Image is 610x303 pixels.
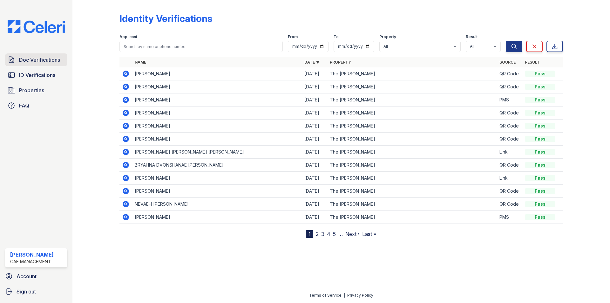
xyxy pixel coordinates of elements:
div: 1 [306,230,313,238]
td: QR Code [497,198,522,211]
label: From [288,34,298,39]
td: The [PERSON_NAME] [327,146,497,159]
td: [DATE] [302,198,327,211]
td: QR Code [497,67,522,80]
td: [DATE] [302,120,327,133]
td: [DATE] [302,80,327,93]
a: 3 [321,231,324,237]
td: QR Code [497,80,522,93]
span: Doc Verifications [19,56,60,64]
div: Identity Verifications [119,13,212,24]
div: Pass [525,188,555,194]
a: ID Verifications [5,69,67,81]
a: Name [135,60,146,65]
a: Sign out [3,285,70,298]
td: [PERSON_NAME] [132,211,302,224]
td: PMS [497,211,522,224]
td: [PERSON_NAME] [132,67,302,80]
td: The [PERSON_NAME] [327,120,497,133]
td: [PERSON_NAME] [132,93,302,107]
td: The [PERSON_NAME] [327,159,497,172]
td: The [PERSON_NAME] [327,133,497,146]
td: QR Code [497,133,522,146]
input: Search by name or phone number [119,41,283,52]
td: The [PERSON_NAME] [327,93,497,107]
div: Pass [525,214,555,220]
td: Link [497,172,522,185]
td: NEVAEH [PERSON_NAME] [132,198,302,211]
td: [DATE] [302,211,327,224]
span: … [338,230,343,238]
span: Properties [19,86,44,94]
td: [PERSON_NAME] [132,172,302,185]
td: [PERSON_NAME] [132,120,302,133]
label: Property [379,34,396,39]
td: PMS [497,93,522,107]
div: Pass [525,149,555,155]
label: Applicant [119,34,137,39]
td: [DATE] [302,159,327,172]
a: FAQ [5,99,67,112]
label: Result [466,34,478,39]
td: QR Code [497,185,522,198]
td: The [PERSON_NAME] [327,172,497,185]
td: QR Code [497,159,522,172]
div: Pass [525,136,555,142]
span: ID Verifications [19,71,55,79]
a: Last » [362,231,376,237]
a: Source [499,60,516,65]
div: Pass [525,71,555,77]
td: The [PERSON_NAME] [327,67,497,80]
td: The [PERSON_NAME] [327,185,497,198]
td: [PERSON_NAME] [132,80,302,93]
td: Link [497,146,522,159]
td: [PERSON_NAME] [PERSON_NAME] [PERSON_NAME] [132,146,302,159]
div: Pass [525,175,555,181]
div: Pass [525,97,555,103]
td: [DATE] [302,107,327,120]
div: [PERSON_NAME] [10,251,54,258]
td: The [PERSON_NAME] [327,211,497,224]
td: [PERSON_NAME] [132,107,302,120]
td: The [PERSON_NAME] [327,107,497,120]
td: [DATE] [302,133,327,146]
td: [PERSON_NAME] [132,133,302,146]
td: QR Code [497,120,522,133]
a: Date ▼ [304,60,320,65]
div: | [344,293,345,298]
a: Property [330,60,351,65]
span: Sign out [17,288,36,295]
a: 5 [333,231,336,237]
td: The [PERSON_NAME] [327,198,497,211]
div: Pass [525,123,555,129]
div: Pass [525,162,555,168]
a: Next › [345,231,360,237]
td: [DATE] [302,93,327,107]
div: Pass [525,84,555,90]
td: [DATE] [302,185,327,198]
a: Terms of Service [309,293,342,298]
td: QR Code [497,107,522,120]
a: Doc Verifications [5,53,67,66]
a: Privacy Policy [347,293,373,298]
img: CE_Logo_Blue-a8612792a0a2168367f1c8372b55b34899dd931a85d93a1a3d3e32e68fde9ad4.png [3,20,70,33]
a: Account [3,270,70,283]
a: Properties [5,84,67,97]
td: [PERSON_NAME] [132,185,302,198]
td: [DATE] [302,146,327,159]
div: CAF Management [10,258,54,265]
td: The [PERSON_NAME] [327,80,497,93]
span: Account [17,272,37,280]
label: To [334,34,339,39]
span: FAQ [19,102,29,109]
div: Pass [525,201,555,207]
a: Result [525,60,540,65]
a: 2 [316,231,319,237]
div: Pass [525,110,555,116]
td: [DATE] [302,67,327,80]
td: [DATE] [302,172,327,185]
a: 4 [327,231,330,237]
td: BRYAHNA DVONSHANAE [PERSON_NAME] [132,159,302,172]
